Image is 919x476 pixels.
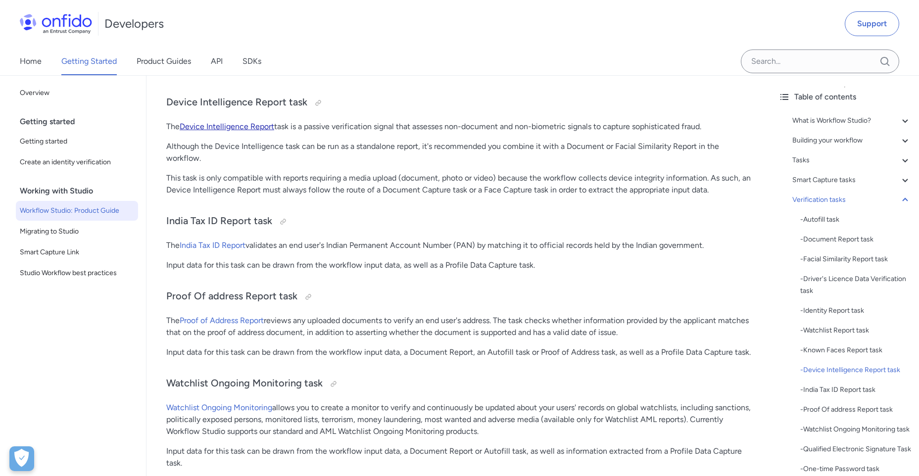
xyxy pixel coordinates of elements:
[800,214,911,226] a: -Autofill task
[61,48,117,75] a: Getting Started
[166,172,751,196] p: This task is only compatible with reports requiring a media upload (document, photo or video) bec...
[16,83,138,103] a: Overview
[800,344,911,356] div: - Known Faces Report task
[9,446,34,471] button: Open Preferences
[166,239,751,251] p: The validates an end user's Indian Permanent Account Number (PAN) by matching it to official reco...
[845,11,899,36] a: Support
[180,240,245,250] a: India Tax ID Report
[16,242,138,262] a: Smart Capture Link
[800,214,911,226] div: - Autofill task
[20,87,134,99] span: Overview
[20,267,134,279] span: Studio Workflow best practices
[20,48,42,75] a: Home
[166,346,751,358] p: Input data for this task can be drawn from the workflow input data, a Document Report, an Autofil...
[166,141,751,164] p: Although the Device Intelligence task can be run as a standalone report, it's recommended you com...
[800,234,911,245] div: - Document Report task
[800,384,911,396] a: -India Tax ID Report task
[16,263,138,283] a: Studio Workflow best practices
[180,316,264,325] a: Proof of Address Report
[800,463,911,475] a: -One-time Password task
[792,174,911,186] a: Smart Capture tasks
[211,48,223,75] a: API
[800,404,911,416] a: -Proof Of address Report task
[16,222,138,241] a: Migrating to Studio
[166,95,751,111] h3: Device Intelligence Report task
[800,364,911,376] div: - Device Intelligence Report task
[792,115,911,127] a: What is Workflow Studio?
[800,325,911,336] a: -Watchlist Report task
[800,234,911,245] a: -Document Report task
[20,14,92,34] img: Onfido Logo
[741,49,899,73] input: Onfido search input field
[20,136,134,147] span: Getting started
[166,402,751,437] p: allows you to create a monitor to verify and continuously be updated about your users' records on...
[16,201,138,221] a: Workflow Studio: Product Guide
[137,48,191,75] a: Product Guides
[166,403,272,412] a: Watchlist Ongoing Monitoring
[800,253,911,265] a: -Facial Similarity Report task
[166,315,751,338] p: The reviews any uploaded documents to verify an end user's address. The task checks whether infor...
[166,289,751,305] h3: Proof Of address Report task
[778,91,911,103] div: Table of contents
[104,16,164,32] h1: Developers
[800,344,911,356] a: -Known Faces Report task
[800,443,911,455] div: - Qualified Electronic Signature Task
[800,305,911,317] div: - Identity Report task
[16,132,138,151] a: Getting started
[792,154,911,166] a: Tasks
[800,273,911,297] div: - Driver's Licence Data Verification task
[9,446,34,471] div: Cookie Preferences
[166,121,751,133] p: The task is a passive verification signal that assesses non-document and non-biometric signals to...
[800,325,911,336] div: - Watchlist Report task
[800,364,911,376] a: -Device Intelligence Report task
[800,273,911,297] a: -Driver's Licence Data Verification task
[800,463,911,475] div: - One-time Password task
[800,443,911,455] a: -Qualified Electronic Signature Task
[20,112,142,132] div: Getting started
[800,253,911,265] div: - Facial Similarity Report task
[800,305,911,317] a: -Identity Report task
[16,152,138,172] a: Create an identity verification
[800,424,911,435] a: -Watchlist Ongoing Monitoring task
[20,181,142,201] div: Working with Studio
[166,376,751,392] h3: Watchlist Ongoing Monitoring task
[20,156,134,168] span: Create an identity verification
[800,424,911,435] div: - Watchlist Ongoing Monitoring task
[180,122,274,131] a: Device Intelligence Report
[792,135,911,146] a: Building your workflow
[800,384,911,396] div: - India Tax ID Report task
[800,404,911,416] div: - Proof Of address Report task
[792,194,911,206] a: Verification tasks
[242,48,261,75] a: SDKs
[20,226,134,238] span: Migrating to Studio
[166,214,751,230] h3: India Tax ID Report task
[166,259,751,271] p: Input data for this task can be drawn from the workflow input data, as well as a Profile Data Cap...
[20,246,134,258] span: Smart Capture Link
[20,205,134,217] span: Workflow Studio: Product Guide
[166,445,751,469] p: Input data for this task can be drawn from the workflow input data, a Document Report or Autofill...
